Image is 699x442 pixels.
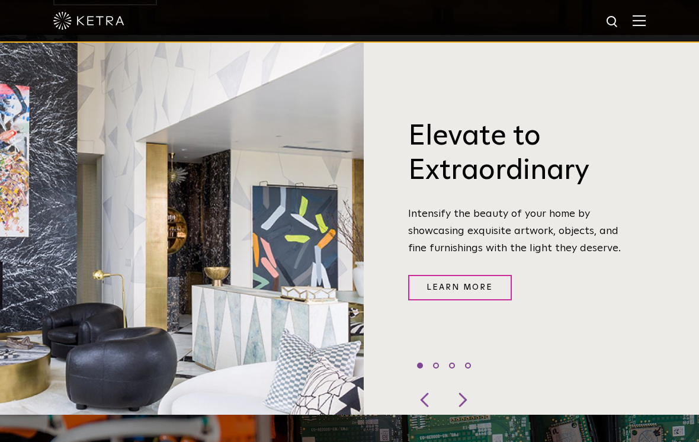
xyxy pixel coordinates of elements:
span: Intensify the beauty of your home by showcasing exquisite artwork, objects, and fine furnishings ... [408,209,621,254]
img: ketra-logo-2019-white [53,12,124,30]
h3: Elevate to Extraordinary [408,120,630,188]
a: Learn More [408,275,512,300]
img: search icon [605,15,620,30]
img: Hamburger%20Nav.svg [633,15,646,26]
